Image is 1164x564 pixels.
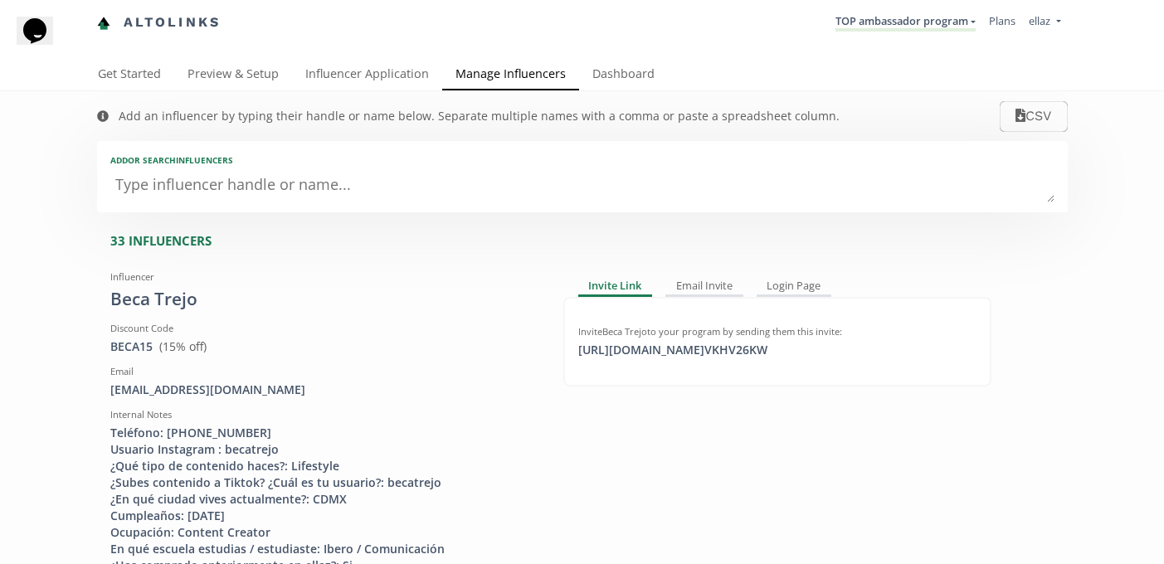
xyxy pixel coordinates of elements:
a: TOP ambassador program [835,13,976,32]
div: Influencer [110,270,538,284]
a: Altolinks [97,9,222,36]
div: Email [110,365,538,378]
button: CSV [1000,101,1067,132]
a: BECA15 [110,338,153,354]
div: Add an influencer by typing their handle or name below. Separate multiple names with a comma or p... [119,108,840,124]
a: Dashboard [579,59,668,92]
div: Invite Beca Trejo to your program by sending them this invite: [578,325,976,338]
div: 33 INFLUENCERS [110,232,1068,250]
a: Influencer Application [292,59,442,92]
iframe: chat widget [17,17,70,66]
div: Beca Trejo [110,287,538,312]
div: Invite Link [578,277,653,297]
a: Preview & Setup [174,59,292,92]
span: ellaz [1029,13,1050,28]
a: Manage Influencers [442,59,579,92]
div: Discount Code [110,322,538,335]
img: favicon-32x32.png [97,17,110,30]
div: Login Page [757,277,832,297]
span: ( 15 % off) [159,338,207,354]
div: Email Invite [665,277,743,297]
div: Internal Notes [110,408,538,421]
div: Add or search INFLUENCERS [110,154,1054,166]
a: ellaz [1029,13,1060,32]
div: [URL][DOMAIN_NAME] VKHV26KW [568,342,777,358]
div: [EMAIL_ADDRESS][DOMAIN_NAME] [110,382,538,398]
a: Plans [989,13,1015,28]
a: Get Started [85,59,174,92]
